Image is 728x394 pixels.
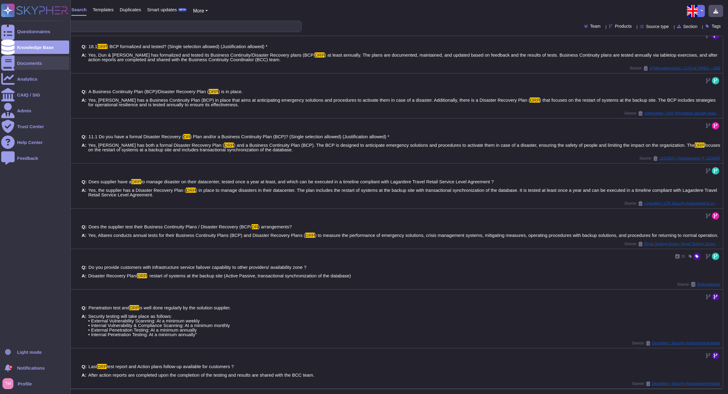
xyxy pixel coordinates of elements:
[1,72,69,86] a: Analytics
[88,188,717,197] span: ) in place to manage disasters in their datacenter. The plan includes the restart of systems at t...
[1,135,69,149] a: Help Center
[88,142,224,148] span: Yes, [PERSON_NAME] has both a formal Disaster Recovery Plan (
[131,179,141,184] mark: DRP
[649,66,720,70] span: STMicroelectronics / 1170 ALTARES – D&B
[530,97,540,103] mark: DRP
[624,201,720,206] span: Source:
[24,21,295,32] input: Search a question or template...
[82,373,87,377] b: A:
[88,44,97,49] span: 18.1
[624,241,720,246] span: Source:
[659,157,720,160] span: LEDGER / Questionnaire IT LEDGER
[130,305,139,310] mark: DRP
[88,97,530,103] span: Yes, [PERSON_NAME] has a Business Continuity Plan (BCP) in place that aims at anticipating emerge...
[18,382,32,386] span: Profile
[687,5,699,17] img: en
[190,134,389,139] span: ) Plan and/or a Business Continuity Plan (BCP)? (Single selection allowed) (Justification allowed) *
[193,8,204,13] span: More
[82,53,87,62] b: A:
[88,233,305,238] span: Yes, Altares conducts annual tests for their Business Continuity Plans (BCP) and Disaster Recover...
[82,224,87,229] b: Q:
[82,44,87,49] b: Q:
[139,305,231,310] span: is well done regularly by the solution supplier.
[17,61,42,65] div: Documents
[82,134,87,139] b: Q:
[1,377,18,390] button: user
[17,93,40,97] div: CAIQ / SIG
[1,104,69,117] a: Admin
[93,7,113,12] span: Templates
[632,341,720,346] span: Source:
[697,283,720,286] span: Redundancies
[630,66,720,71] span: Source:
[590,24,601,28] span: Team
[88,364,97,369] span: Last
[88,188,186,193] span: Yes, the supplier has a Disaster Recovery Plan (
[315,233,718,238] span: ) to measure the performance of emergency solutions, crisis management systems, mitigating measur...
[88,372,314,378] span: After action reports are completed upon the completion of the testing and results are shared with...
[141,179,494,184] span: to manage disaster on their datacenter, tested once a year at least, and which can be executed in...
[17,29,50,34] div: Questionnaires
[88,97,716,107] span: ) that focuses on the restart of systems at the backup site. The BCP includes strategies for oper...
[82,98,87,107] b: A:
[82,188,87,197] b: A:
[17,108,31,113] div: Admin
[2,378,13,389] img: user
[644,242,720,246] span: Royal Terberg Group / Royal Terberg Group Cloud Risk Assessment
[1,40,69,54] a: Knowledge Base
[681,255,685,258] span: 26
[88,89,208,94] span: A Business Continuity Plan (BCP)/Disaster Recovery Plan (
[88,314,230,337] span: Security testing will take place as follows: • External Vulnerability Scanning: At a minimum week...
[88,305,129,310] span: Penetration test and
[615,24,632,28] span: Products
[652,341,720,345] span: Decathlon / Security Assessment template
[17,140,43,145] div: Help Center
[88,265,306,270] span: Do you provide customers with infrastructure service failover capability to other providers/ avai...
[624,111,720,116] span: Source:
[218,89,243,94] span: ) is in place.
[82,179,87,184] b: Q:
[88,273,137,278] span: Disaster Recovery Plan/
[1,151,69,165] a: Feedback
[82,305,87,310] b: Q:
[98,44,107,49] mark: DRP
[17,156,38,160] div: Feedback
[305,233,315,238] mark: DRP
[88,52,315,58] span: Yes, Dun & [PERSON_NAME] has formalized and tested its Business Continuity/Disaster Recovery plan...
[695,142,705,148] mark: DRP
[315,52,325,58] mark: DRP
[252,224,258,229] mark: DR
[88,224,251,229] span: Does the supplier test their Business Continuity Plans / Disaster Recovery (BCP/
[1,88,69,101] a: CAIQ / SIG
[82,265,87,269] b: Q:
[183,134,190,139] mark: DR
[1,56,69,70] a: Documents
[97,364,107,369] mark: DRP
[17,124,44,129] div: Trust Center
[82,143,87,152] b: A:
[712,24,721,28] span: Tags
[82,89,87,94] b: Q:
[82,364,87,369] b: Q:
[82,233,87,237] b: A:
[193,7,208,15] button: More
[17,77,37,81] div: Analytics
[88,52,718,62] span: ) at least annually. The plans are documented, maintained, and updated based on feedback and the ...
[234,142,695,148] span: ) and a Business Continuity Plan (BCP). The BCP is designed to anticipate emergency solutions and...
[677,282,720,287] span: Source:
[224,142,234,148] mark: DRP
[683,24,698,29] span: Section
[17,45,54,50] div: Knowledge Base
[71,7,87,12] span: Search
[644,202,720,205] span: Lagardère / LTR Security Assessment to complete
[178,8,187,12] div: BETA
[1,25,69,38] a: Questionnaires
[82,314,87,337] b: A:
[107,364,234,369] span: test report and Action plans follow-up available for customers ?
[652,382,720,385] span: Decathlon / Security Assessment template
[632,381,720,386] span: Source:
[646,24,669,29] span: Source type
[17,350,42,354] div: Light mode
[120,7,141,12] span: Duplicates
[186,188,196,193] mark: DRP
